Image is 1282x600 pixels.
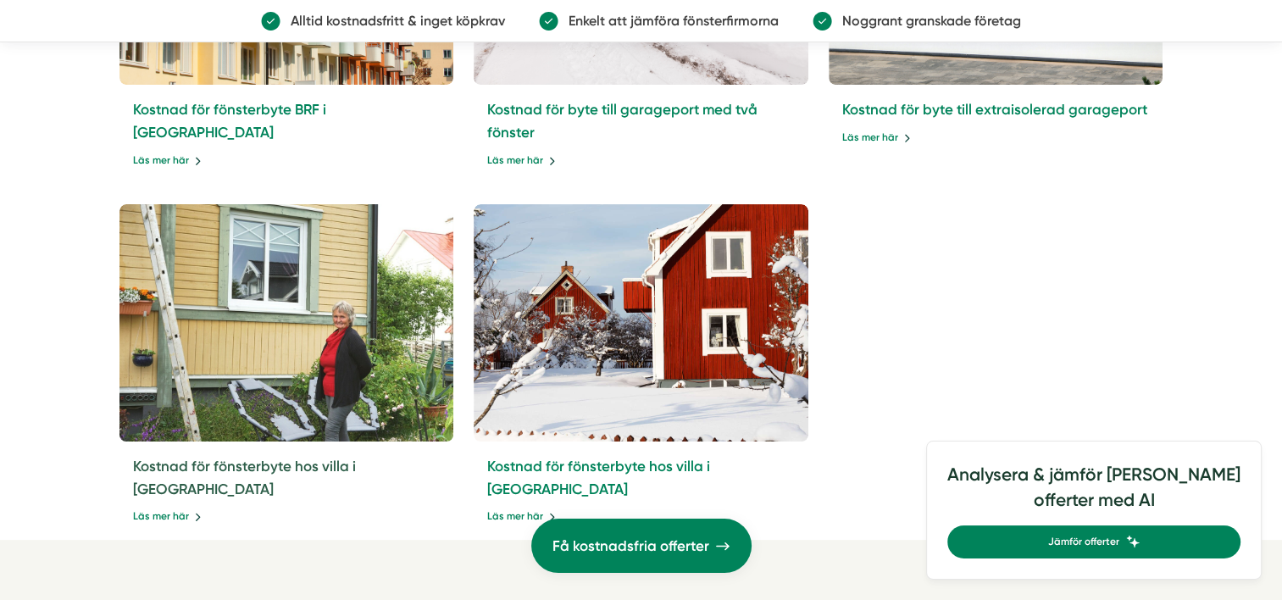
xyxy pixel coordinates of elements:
[474,204,808,442] img: kostnad fönsterbyte, kostnad fönsterbyte villa, kostnad träfönster
[133,508,202,525] a: Läs mer här
[487,101,758,141] a: Kostnad för byte till garageport med två fönster
[842,130,911,146] a: Läs mer här
[947,525,1240,558] a: Jämför offerter
[487,153,556,169] a: Läs mer här
[1048,534,1119,550] span: Jämför offerter
[487,508,556,525] a: Läs mer här
[947,462,1240,525] h4: Analysera & jämför [PERSON_NAME] offerter med AI
[280,10,505,31] p: Alltid kostnadsfritt & inget köpkrav
[842,101,1147,118] a: Kostnad för byte till extraisolerad garageport
[558,10,779,31] p: Enkelt att jämföra fönsterfirmorna
[531,519,752,573] a: Få kostnadsfria offerter
[133,458,356,497] a: Kostnad för fönsterbyte hos villa i [GEOGRAPHIC_DATA]
[487,458,710,497] a: Kostnad för fönsterbyte hos villa i [GEOGRAPHIC_DATA]
[119,204,454,442] a: kostnad fönsterbyte, kostnad fönsterbyte villa, kostnad träfönster
[133,101,326,141] a: Kostnad för fönsterbyte BRF i [GEOGRAPHIC_DATA]
[111,198,462,447] img: kostnad fönsterbyte, kostnad fönsterbyte villa, kostnad träfönster
[832,10,1021,31] p: Noggrant granskade företag
[133,153,202,169] a: Läs mer här
[552,535,709,558] span: Få kostnadsfria offerter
